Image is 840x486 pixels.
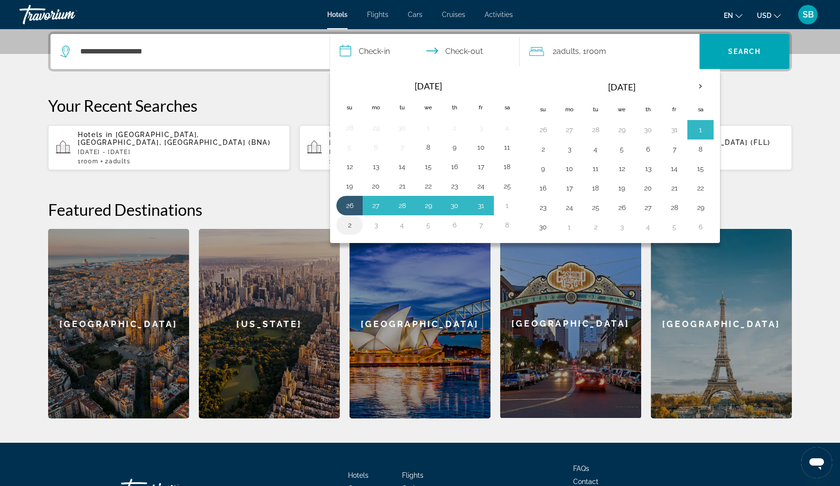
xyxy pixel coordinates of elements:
button: Day 24 [561,201,577,214]
a: Barcelona[GEOGRAPHIC_DATA] [48,229,189,418]
div: Search widget [51,34,789,69]
button: Day 27 [368,199,384,212]
button: Day 2 [588,220,603,234]
span: Hotels [348,471,368,479]
button: Day 21 [394,179,410,193]
button: Day 11 [499,140,515,154]
table: Right calendar grid [530,75,714,237]
button: Day 14 [394,160,410,174]
span: Adults [557,47,579,56]
span: , 1 [579,45,606,58]
a: New York[US_STATE] [199,229,340,418]
button: Search [700,34,789,69]
button: Day 28 [342,121,357,135]
button: Day 30 [640,123,656,137]
iframe: Button to launch messaging window [801,447,832,478]
a: San Diego[GEOGRAPHIC_DATA] [500,229,641,418]
a: Contact [573,478,598,486]
button: Day 26 [535,123,551,137]
button: Day 18 [588,181,603,195]
h2: Featured Destinations [48,200,792,219]
button: Day 3 [473,121,489,135]
button: Day 7 [666,142,682,156]
a: Hotels [327,11,348,18]
button: Day 19 [614,181,630,195]
button: Day 2 [447,121,462,135]
div: [GEOGRAPHIC_DATA] [48,229,189,418]
a: Flights [367,11,388,18]
button: Day 27 [561,123,577,137]
span: Flights [402,471,423,479]
a: Activities [485,11,513,18]
button: Day 23 [447,179,462,193]
span: [GEOGRAPHIC_DATA], [GEOGRAPHIC_DATA], [GEOGRAPHIC_DATA] (LAS) [329,131,521,146]
button: Day 23 [535,201,551,214]
button: Day 5 [342,140,357,154]
button: Day 28 [394,199,410,212]
button: Day 3 [614,220,630,234]
th: [DATE] [363,75,494,97]
a: Cars [408,11,422,18]
button: Day 13 [368,160,384,174]
button: Day 25 [499,179,515,193]
span: 2 [105,158,130,165]
a: Sydney[GEOGRAPHIC_DATA] [350,229,490,418]
span: Room [81,158,99,165]
button: Day 7 [473,218,489,232]
span: Hotels in [78,131,113,139]
button: Hotels in [GEOGRAPHIC_DATA], [GEOGRAPHIC_DATA], [GEOGRAPHIC_DATA] (BNA)[DATE] - [DATE]1Room2Adults [48,125,290,171]
button: Change language [724,8,742,22]
input: Search hotel destination [79,44,315,59]
button: Travelers: 2 adults, 0 children [520,34,700,69]
button: Day 9 [535,162,551,175]
button: Next month [687,75,714,98]
a: Travorium [19,2,117,27]
button: Day 3 [368,218,384,232]
table: Left calendar grid [336,75,520,235]
button: Day 19 [342,179,357,193]
button: Day 15 [693,162,708,175]
button: Day 20 [368,179,384,193]
button: Day 14 [666,162,682,175]
span: Search [728,48,761,55]
button: Day 10 [561,162,577,175]
button: Day 12 [614,162,630,175]
button: Day 25 [588,201,603,214]
span: USD [757,12,771,19]
button: Day 28 [666,201,682,214]
button: Day 1 [420,121,436,135]
p: [DATE] - [DATE] [329,149,533,156]
span: [GEOGRAPHIC_DATA], [GEOGRAPHIC_DATA], [GEOGRAPHIC_DATA] (BNA) [78,131,271,146]
button: Day 29 [614,123,630,137]
button: Day 16 [447,160,462,174]
button: Day 4 [640,220,656,234]
button: Day 22 [693,181,708,195]
div: [GEOGRAPHIC_DATA] [651,229,792,418]
button: Day 16 [535,181,551,195]
button: Day 26 [342,199,357,212]
button: Day 13 [640,162,656,175]
button: Day 30 [535,220,551,234]
button: Day 8 [420,140,436,154]
button: Day 31 [666,123,682,137]
button: Day 29 [368,121,384,135]
button: Day 5 [666,220,682,234]
button: Day 6 [693,220,708,234]
button: Day 29 [693,201,708,214]
button: Day 5 [420,218,436,232]
button: Day 26 [614,201,630,214]
a: Paris[GEOGRAPHIC_DATA] [651,229,792,418]
button: Day 20 [640,181,656,195]
button: Day 29 [420,199,436,212]
button: Day 21 [666,181,682,195]
button: Day 30 [447,199,462,212]
button: Day 2 [535,142,551,156]
span: en [724,12,733,19]
button: Day 31 [473,199,489,212]
button: Day 1 [561,220,577,234]
button: Day 6 [640,142,656,156]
